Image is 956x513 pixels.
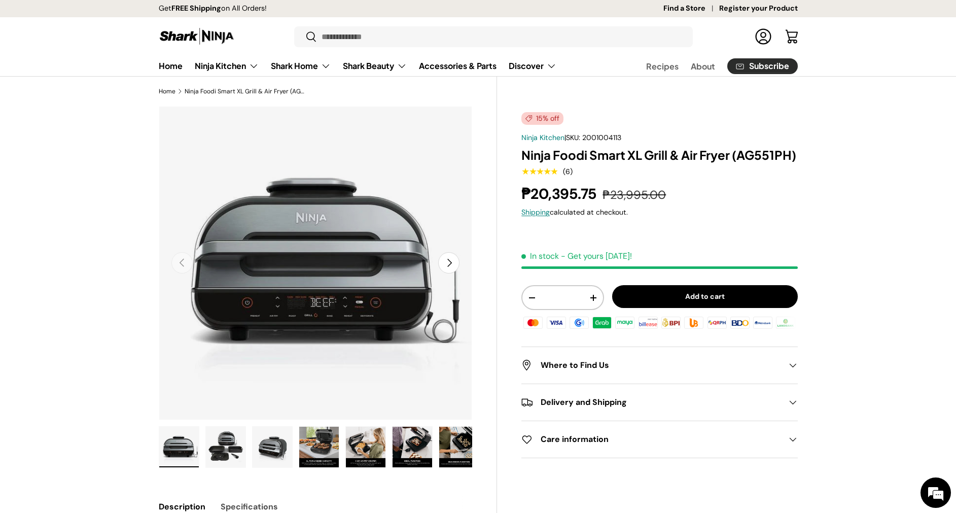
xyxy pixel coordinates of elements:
[521,384,797,421] summary: Delivery and Shipping
[521,112,563,125] span: 15% off
[622,56,798,76] nav: Secondary
[159,56,183,76] a: Home
[603,187,666,202] s: ₱23,995.00
[729,315,751,330] img: bdo
[419,56,497,76] a: Accessories & Parts
[545,315,567,330] img: visa
[521,167,557,176] div: 5.0 out of 5.0 stars
[752,315,774,330] img: metrobank
[561,251,632,261] p: - Get yours [DATE]!
[171,4,221,13] strong: FREE Shipping
[521,207,797,218] div: calculated at checkout.
[53,57,170,70] div: Chat with us now
[563,168,573,176] div: (6)
[159,26,235,46] img: Shark Ninja Philippines
[521,396,781,408] h2: Delivery and Shipping
[439,427,479,467] img: Ninja Foodi Smart XL Grill & Air Fryer (AG551PH)
[185,88,306,94] a: Ninja Foodi Smart XL Grill & Air Fryer (AG551PH)
[299,427,339,467] img: Ninja Foodi Smart XL Grill & Air Fryer (AG551PH)
[166,5,191,29] div: Minimize live chat window
[719,3,798,14] a: Register your Product
[159,427,199,467] img: ninja-foodi-smart-xl-grill-and-air-fryer-full-view-shark-ninja-philippines
[503,56,562,76] summary: Discover
[591,315,613,330] img: grabpay
[337,56,413,76] summary: Shark Beauty
[521,166,557,177] span: ★★★★★
[614,315,636,330] img: maya
[159,56,556,76] nav: Primary
[774,315,797,330] img: landbank
[521,133,564,142] a: Ninja Kitchen
[159,106,473,471] media-gallery: Gallery Viewer
[637,315,659,330] img: billease
[5,277,193,313] textarea: Type your message and hit 'Enter'
[393,427,432,467] img: Ninja Foodi Smart XL Grill & Air Fryer (AG551PH)
[521,184,599,203] strong: ₱20,395.75
[521,359,781,371] h2: Where to Find Us
[660,315,682,330] img: bpi
[646,56,679,76] a: Recipes
[749,62,789,70] span: Subscribe
[705,315,728,330] img: qrph
[521,433,781,446] h2: Care information
[568,315,590,330] img: gcash
[206,427,245,467] img: ninja-foodi-smart-xl-grill-and-air-fryer-full-parts-view-shark-ninja-philippines
[159,88,175,94] a: Home
[159,87,498,96] nav: Breadcrumbs
[727,58,798,74] a: Subscribe
[683,315,705,330] img: ubp
[582,133,621,142] span: 2001004113
[566,133,580,142] span: SKU:
[612,285,798,308] button: Add to cart
[564,133,621,142] span: |
[663,3,719,14] a: Find a Store
[521,347,797,384] summary: Where to Find Us
[253,427,292,467] img: ninja-foodi-smart-xl-grill-and-air-fryer-left-side-view-shark-ninja-philippines
[522,315,544,330] img: master
[521,251,559,261] span: In stock
[189,56,265,76] summary: Ninja Kitchen
[521,147,797,163] h1: Ninja Foodi Smart XL Grill & Air Fryer (AG551PH)
[691,56,715,76] a: About
[265,56,337,76] summary: Shark Home
[346,427,385,467] img: Ninja Foodi Smart XL Grill & Air Fryer (AG551PH)
[521,421,797,458] summary: Care information
[59,128,140,230] span: We're online!
[521,208,550,217] a: Shipping
[159,3,267,14] p: Get on All Orders!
